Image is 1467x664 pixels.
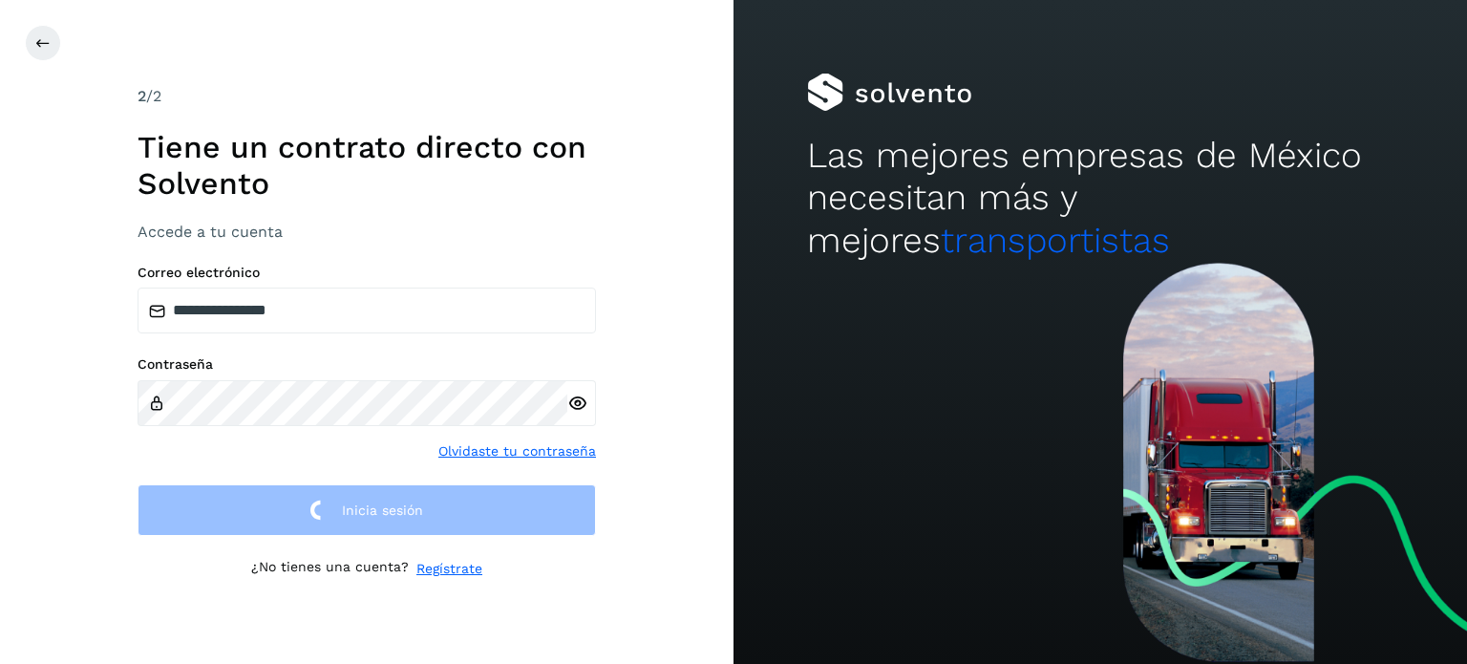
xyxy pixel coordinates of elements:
[138,87,146,105] span: 2
[138,356,596,373] label: Contraseña
[138,484,596,537] button: Inicia sesión
[416,559,482,579] a: Regístrate
[807,135,1393,262] h2: Las mejores empresas de México necesitan más y mejores
[251,559,409,579] p: ¿No tienes una cuenta?
[138,223,596,241] h3: Accede a tu cuenta
[342,503,423,517] span: Inicia sesión
[138,85,596,108] div: /2
[138,265,596,281] label: Correo electrónico
[941,220,1170,261] span: transportistas
[438,441,596,461] a: Olvidaste tu contraseña
[138,129,596,203] h1: Tiene un contrato directo con Solvento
